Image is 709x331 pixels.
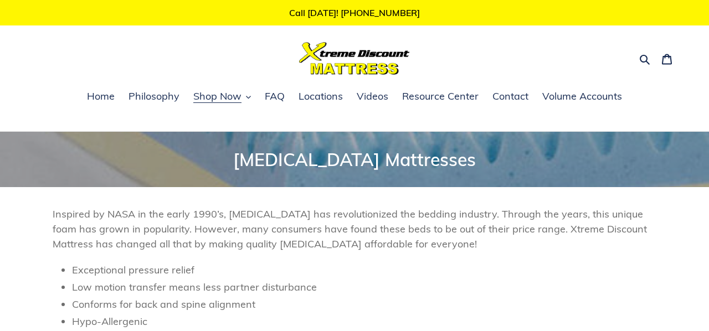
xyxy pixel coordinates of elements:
[81,89,120,105] a: Home
[293,89,348,105] a: Locations
[129,90,179,103] span: Philosophy
[299,90,343,103] span: Locations
[72,297,656,312] li: Conforms for back and spine alignment
[259,89,290,105] a: FAQ
[265,90,285,103] span: FAQ
[193,90,242,103] span: Shop Now
[351,89,394,105] a: Videos
[123,89,185,105] a: Philosophy
[87,90,115,103] span: Home
[537,89,628,105] a: Volume Accounts
[542,90,622,103] span: Volume Accounts
[299,42,410,75] img: Xtreme Discount Mattress
[233,148,476,170] span: [MEDICAL_DATA] Mattresses
[72,262,656,277] li: Exceptional pressure relief
[357,90,388,103] span: Videos
[402,90,479,103] span: Resource Center
[72,314,656,329] li: Hypo-Allergenic
[487,89,534,105] a: Contact
[53,206,656,251] p: Inspired by NASA in the early 1990’s, [MEDICAL_DATA] has revolutionized the bedding industry. Thr...
[188,89,256,105] button: Shop Now
[492,90,528,103] span: Contact
[72,280,656,294] li: Low motion transfer means less partner disturbance
[397,89,484,105] a: Resource Center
